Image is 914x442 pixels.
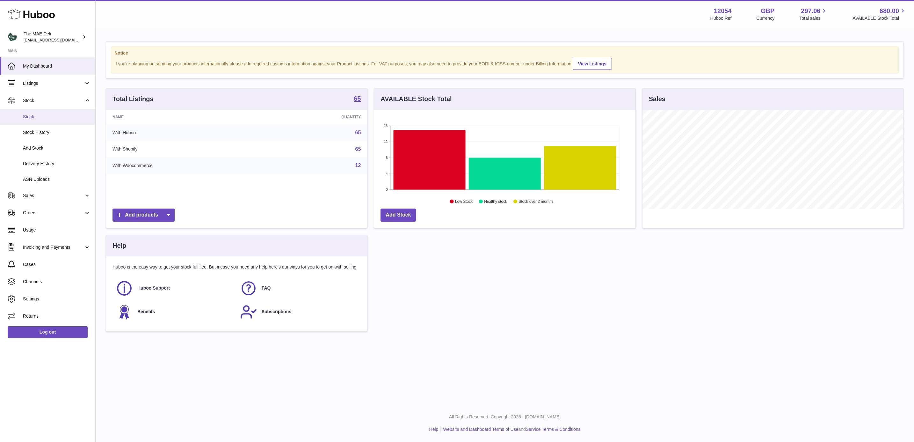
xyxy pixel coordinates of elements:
[8,326,88,338] a: Log out
[23,193,84,199] span: Sales
[262,285,271,291] span: FAQ
[116,280,234,297] a: Huboo Support
[384,140,388,144] text: 12
[757,15,775,21] div: Currency
[23,279,91,285] span: Channels
[880,7,899,15] span: 680.00
[114,57,895,70] div: If you're planning on sending your products internationally please add required customs informati...
[455,199,473,204] text: Low Stock
[354,95,361,102] strong: 65
[23,313,91,319] span: Returns
[23,80,84,86] span: Listings
[386,172,388,175] text: 4
[23,98,84,104] span: Stock
[799,7,828,21] a: 297.06 Total sales
[262,309,291,315] span: Subscriptions
[23,262,91,268] span: Cases
[101,414,909,420] p: All Rights Reserved. Copyright 2025 - [DOMAIN_NAME]
[23,161,91,167] span: Delivery History
[573,58,612,70] a: View Listings
[354,95,361,103] a: 65
[384,124,388,128] text: 16
[112,241,126,250] h3: Help
[386,156,388,159] text: 8
[761,7,774,15] strong: GBP
[137,309,155,315] span: Benefits
[381,209,416,222] a: Add Stock
[23,227,91,233] span: Usage
[23,210,84,216] span: Orders
[23,244,84,250] span: Invoicing and Payments
[710,15,732,21] div: Huboo Ref
[852,7,906,21] a: 680.00 AVAILABLE Stock Total
[649,95,665,103] h3: Sales
[112,95,154,103] h3: Total Listings
[355,146,361,152] a: 65
[116,303,234,320] a: Benefits
[106,110,268,124] th: Name
[443,427,518,432] a: Website and Dashboard Terms of Use
[23,63,91,69] span: My Dashboard
[381,95,452,103] h3: AVAILABLE Stock Total
[106,157,268,174] td: With Woocommerce
[23,114,91,120] span: Stock
[852,15,906,21] span: AVAILABLE Stock Total
[801,7,820,15] span: 297.06
[386,188,388,191] text: 0
[112,209,175,222] a: Add products
[240,303,358,320] a: Subscriptions
[355,163,361,168] a: 12
[429,427,439,432] a: Help
[441,426,580,432] li: and
[8,32,17,42] img: logistics@deliciouslyella.com
[112,264,361,270] p: Huboo is the easy way to get your stock fulfilled. But incase you need any help here's our ways f...
[23,145,91,151] span: Add Stock
[23,296,91,302] span: Settings
[23,176,91,182] span: ASN Uploads
[526,427,581,432] a: Service Terms & Conditions
[24,31,81,43] div: The MAE Deli
[519,199,554,204] text: Stock over 2 months
[106,124,268,141] td: With Huboo
[268,110,367,124] th: Quantity
[114,50,895,56] strong: Notice
[799,15,828,21] span: Total sales
[714,7,732,15] strong: 12054
[355,130,361,135] a: 65
[24,37,94,42] span: [EMAIL_ADDRESS][DOMAIN_NAME]
[484,199,508,204] text: Healthy stock
[23,129,91,136] span: Stock History
[106,141,268,158] td: With Shopify
[137,285,170,291] span: Huboo Support
[240,280,358,297] a: FAQ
